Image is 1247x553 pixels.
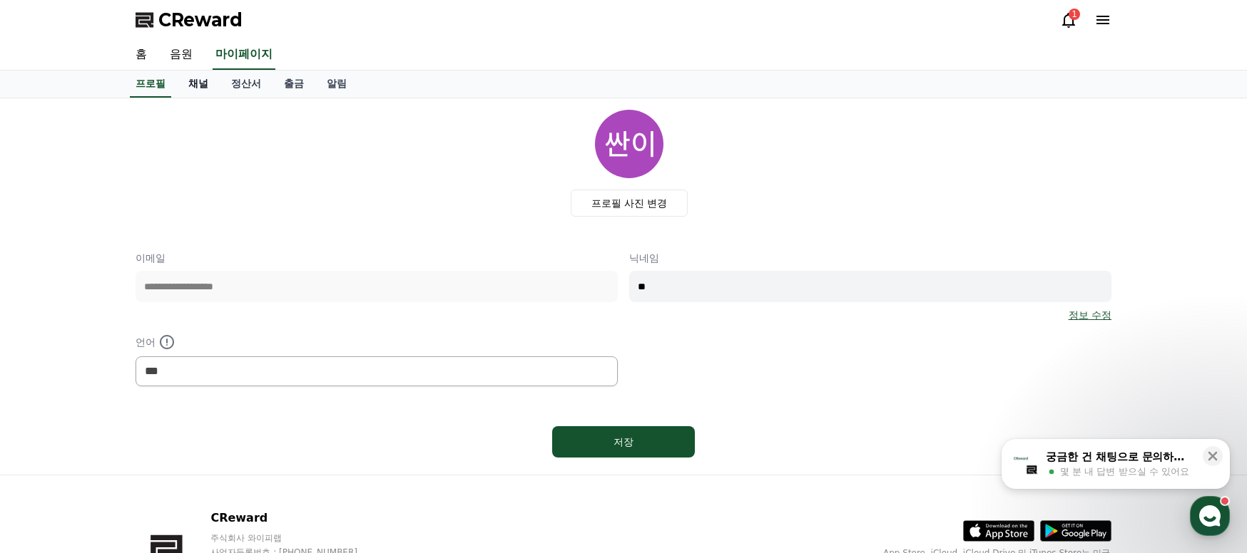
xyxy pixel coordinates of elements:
a: 홈 [4,435,94,470]
a: 음원 [158,40,204,70]
p: 언어 [136,334,618,351]
a: 1 [1060,11,1077,29]
a: CReward [136,9,243,31]
a: 출금 [273,71,315,98]
p: 이메일 [136,251,618,265]
p: CReward [210,510,385,527]
span: 대화 [131,457,148,468]
p: 닉네임 [629,251,1111,265]
a: 홈 [124,40,158,70]
a: 프로필 [130,71,171,98]
a: 대화 [94,435,184,470]
span: 홈 [45,456,54,467]
a: 채널 [177,71,220,98]
p: 주식회사 와이피랩 [210,532,385,544]
span: 설정 [220,456,238,467]
a: 알림 [315,71,358,98]
div: 1 [1069,9,1080,20]
label: 프로필 사진 변경 [571,190,688,217]
img: profile_image [595,110,663,178]
div: 저장 [581,435,666,449]
a: 설정 [184,435,274,470]
a: 정산서 [220,71,273,98]
a: 마이페이지 [213,40,275,70]
a: 정보 수정 [1069,308,1111,322]
button: 저장 [552,426,695,458]
span: CReward [158,9,243,31]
